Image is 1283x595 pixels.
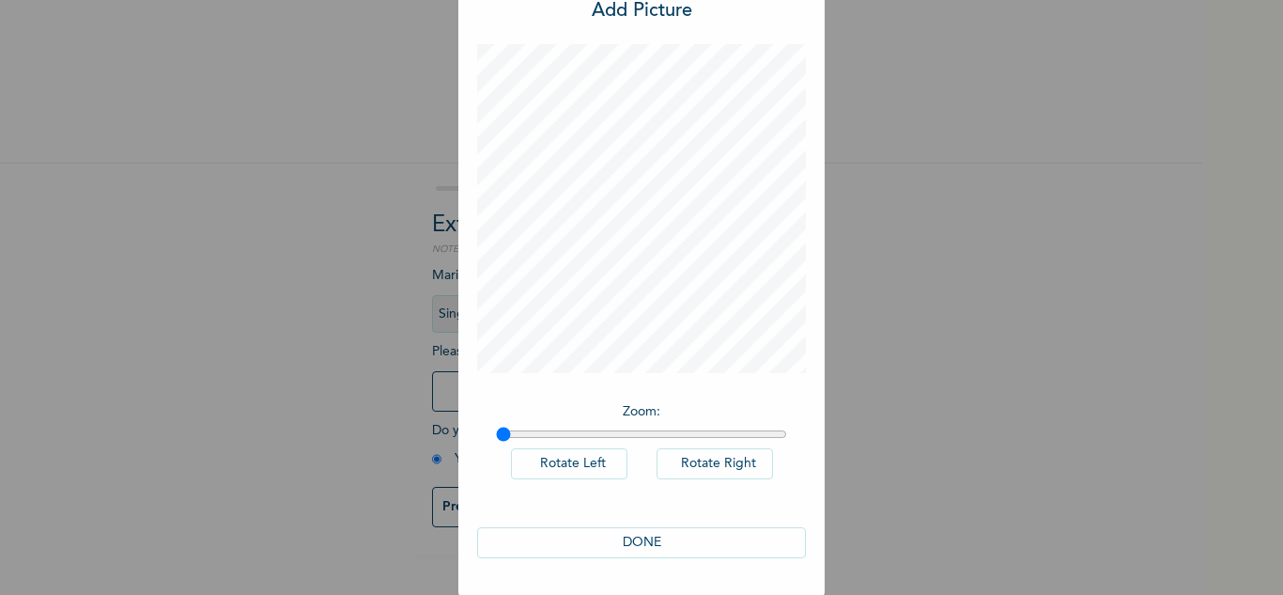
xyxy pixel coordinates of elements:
p: Zoom : [496,402,787,422]
button: Rotate Right [657,448,773,479]
span: Please add a recent Passport Photograph [432,345,770,421]
button: DONE [477,527,806,558]
button: Rotate Left [511,448,627,479]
